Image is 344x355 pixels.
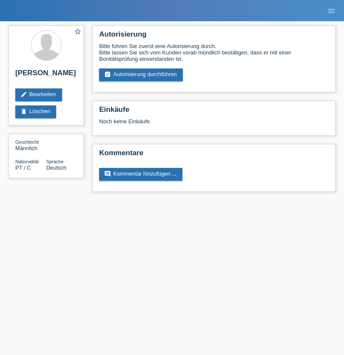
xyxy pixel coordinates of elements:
[20,108,27,115] i: delete
[104,170,111,177] i: comment
[104,71,111,78] i: assignment_turned_in
[74,28,82,35] i: star_border
[99,30,329,43] h2: Autorisierung
[15,69,77,82] h2: [PERSON_NAME]
[15,105,56,118] a: deleteLöschen
[15,88,62,101] a: editBearbeiten
[99,105,329,118] h2: Einkäufe
[15,159,39,164] span: Nationalität
[46,159,64,164] span: Sprache
[15,165,31,171] span: Portugal / C / 24.02.2021
[327,7,335,15] i: menu
[20,91,27,98] i: edit
[46,165,67,171] span: Deutsch
[99,43,329,62] div: Bitte führen Sie zuerst eine Autorisierung durch. Bitte lassen Sie sich vom Kunden vorab mündlich...
[99,149,329,162] h2: Kommentare
[99,118,329,131] div: Noch keine Einkäufe
[15,139,39,145] span: Geschlecht
[99,168,182,181] a: commentKommentar hinzufügen ...
[323,8,340,13] a: menu
[15,139,46,151] div: Männlich
[99,68,183,81] a: assignment_turned_inAutorisierung durchführen
[74,28,82,37] a: star_border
